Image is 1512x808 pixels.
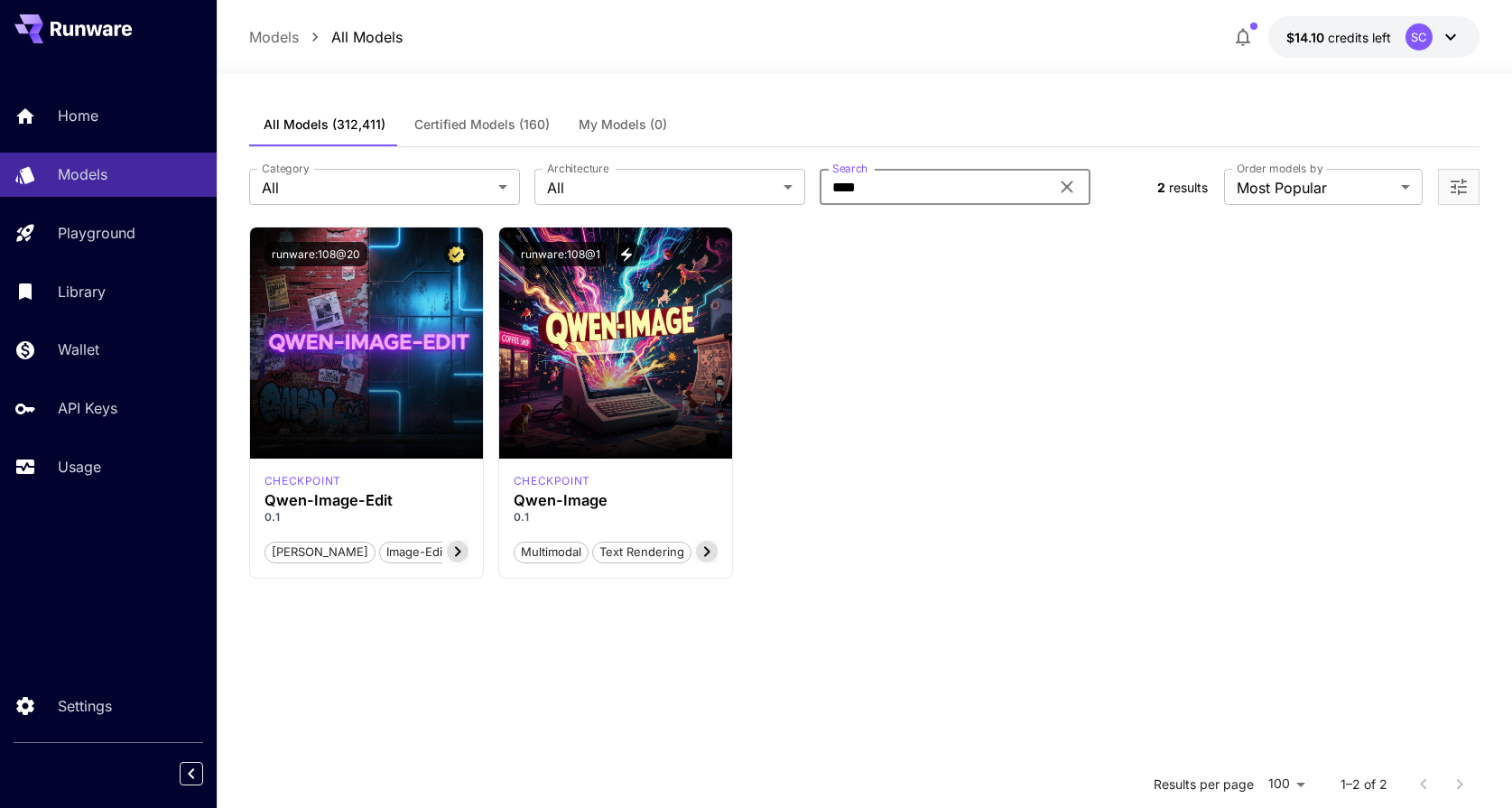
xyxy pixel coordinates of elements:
[547,177,776,199] span: All
[1448,176,1470,199] button: Open more filters
[264,116,385,133] span: All Models (312,411)
[58,222,135,244] p: Playground
[58,339,99,360] p: Wallet
[1237,177,1394,199] span: Most Popular
[514,473,590,489] p: checkpoint
[58,105,98,126] p: Home
[615,242,639,266] button: View trigger words
[515,543,588,562] span: Multimodal
[1169,180,1208,195] span: results
[180,762,203,785] button: Collapse sidebar
[1328,30,1391,45] span: credits left
[262,177,491,199] span: All
[58,163,107,185] p: Models
[592,540,691,563] button: Text rendering
[514,473,590,489] div: Qwen Image
[58,456,101,478] p: Usage
[547,161,608,176] label: Architecture
[593,543,691,562] span: Text rendering
[380,543,469,562] span: image-editing
[1405,23,1433,51] div: SC
[193,757,217,790] div: Collapse sidebar
[1154,775,1254,794] p: Results per page
[1157,180,1165,195] span: 2
[264,473,341,489] div: qwen_image_edit
[262,161,310,176] label: Category
[264,473,341,489] p: checkpoint
[514,509,718,525] p: 0.1
[264,492,468,509] h3: Qwen-Image-Edit
[1286,30,1328,45] span: $14.10
[1261,771,1312,797] div: 100
[379,540,470,563] button: image-editing
[514,242,608,266] button: runware:108@1
[414,116,550,133] span: Certified Models (160)
[249,26,403,48] nav: breadcrumb
[1237,161,1322,176] label: Order models by
[1286,28,1391,47] div: $14.09696
[249,26,299,48] a: Models
[265,543,375,562] span: [PERSON_NAME]
[264,242,367,266] button: runware:108@20
[58,695,112,717] p: Settings
[58,281,106,302] p: Library
[832,161,867,176] label: Search
[331,26,403,48] a: All Models
[514,492,718,509] h3: Qwen-Image
[444,242,468,266] button: Certified Model – Vetted for best performance and includes a commercial license.
[264,540,376,563] button: [PERSON_NAME]
[1340,775,1387,794] p: 1–2 of 2
[58,397,117,419] p: API Keys
[579,116,667,133] span: My Models (0)
[264,509,468,525] p: 0.1
[1268,16,1480,58] button: $14.09696SC
[514,540,589,563] button: Multimodal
